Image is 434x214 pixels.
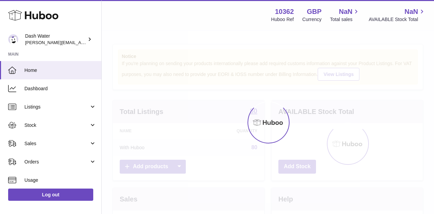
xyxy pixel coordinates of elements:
span: Orders [24,159,89,165]
div: Huboo Ref [271,16,294,23]
span: AVAILABLE Stock Total [369,16,426,23]
span: Total sales [330,16,360,23]
strong: GBP [307,7,321,16]
img: james@dash-water.com [8,34,18,44]
span: Dashboard [24,85,96,92]
a: NaN Total sales [330,7,360,23]
span: Sales [24,140,89,147]
a: NaN AVAILABLE Stock Total [369,7,426,23]
span: NaN [339,7,352,16]
span: Stock [24,122,89,129]
span: Home [24,67,96,74]
a: Log out [8,189,93,201]
strong: 10362 [275,7,294,16]
div: Dash Water [25,33,86,46]
span: Usage [24,177,96,183]
div: Currency [302,16,322,23]
span: NaN [405,7,418,16]
span: Listings [24,104,89,110]
span: [PERSON_NAME][EMAIL_ADDRESS][DOMAIN_NAME] [25,40,136,45]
